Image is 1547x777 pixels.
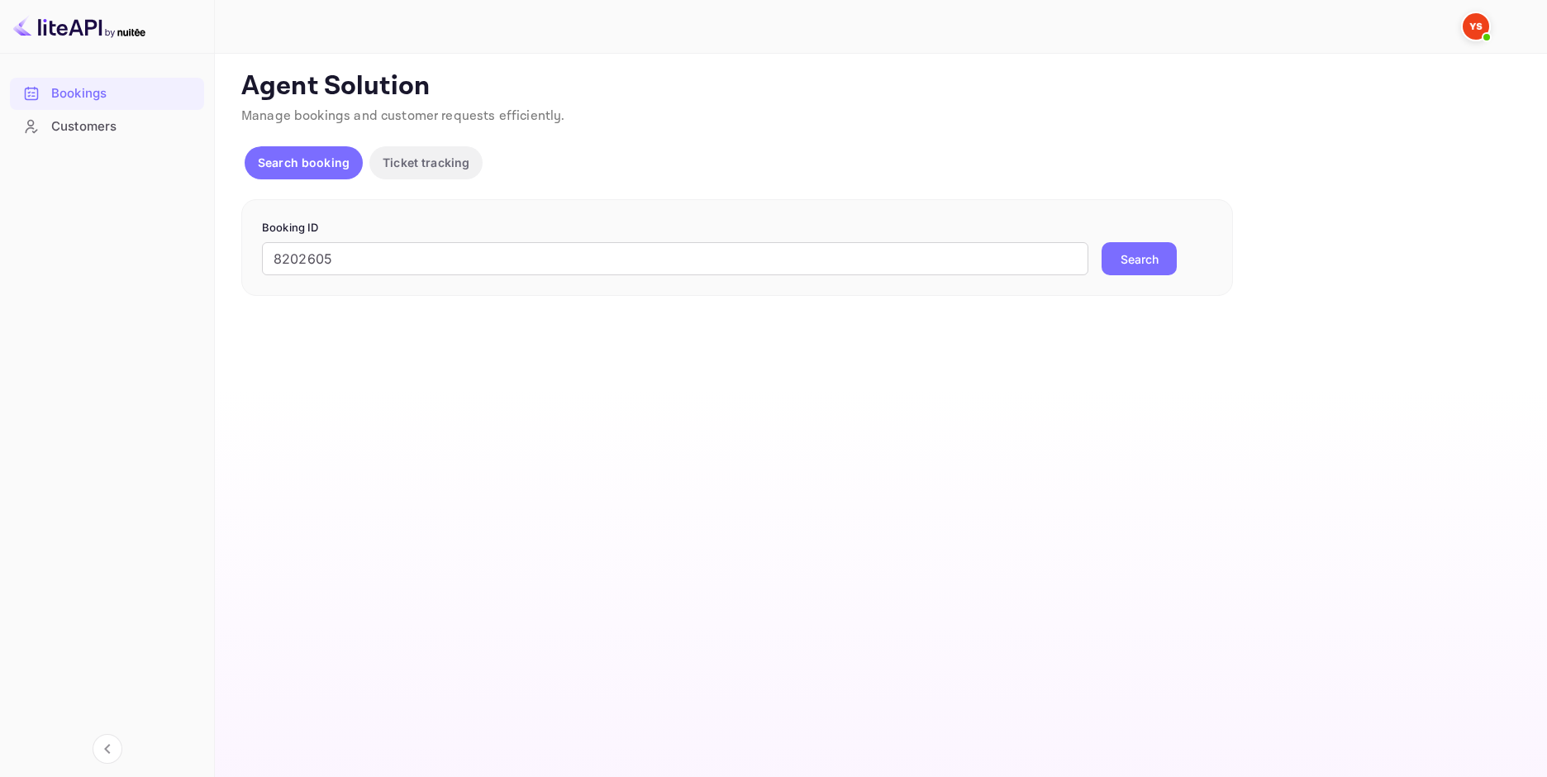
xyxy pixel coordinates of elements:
div: Customers [51,117,196,136]
div: Customers [10,111,204,143]
div: Bookings [51,84,196,103]
p: Ticket tracking [383,154,469,171]
img: LiteAPI logo [13,13,145,40]
span: Manage bookings and customer requests efficiently. [241,107,565,125]
button: Collapse navigation [93,734,122,764]
input: Enter Booking ID (e.g., 63782194) [262,242,1088,275]
button: Search [1102,242,1177,275]
p: Booking ID [262,220,1212,236]
p: Search booking [258,154,350,171]
a: Bookings [10,78,204,108]
img: Yandex Support [1463,13,1489,40]
a: Customers [10,111,204,141]
div: Bookings [10,78,204,110]
p: Agent Solution [241,70,1517,103]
